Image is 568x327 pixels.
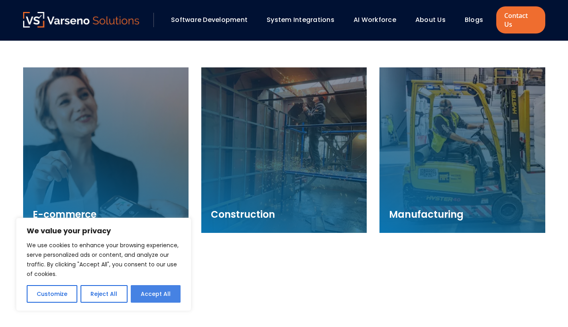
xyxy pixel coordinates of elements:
[171,15,248,24] a: Software Development
[411,13,457,27] div: About Us
[415,15,446,24] a: About Us
[27,285,77,303] button: Customize
[461,13,494,27] div: Blogs
[465,15,483,24] a: Blogs
[167,13,259,27] div: Software Development
[350,13,407,27] div: AI Workforce
[27,226,181,236] p: We value your privacy
[131,285,181,303] button: Accept All
[81,285,127,303] button: Reject All
[267,15,334,24] a: System Integrations
[354,15,396,24] a: AI Workforce
[23,12,140,28] img: Varseno Solutions – Product Engineering & IT Services
[263,13,346,27] div: System Integrations
[211,207,357,222] h3: Construction
[23,12,140,28] a: Varseno Solutions – Product Engineering & IT Services
[389,207,535,222] h3: Manufacturing
[27,240,181,279] p: We use cookies to enhance your browsing experience, serve personalized ads or content, and analyz...
[33,207,179,222] h3: E-commerce
[496,6,545,33] a: Contact Us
